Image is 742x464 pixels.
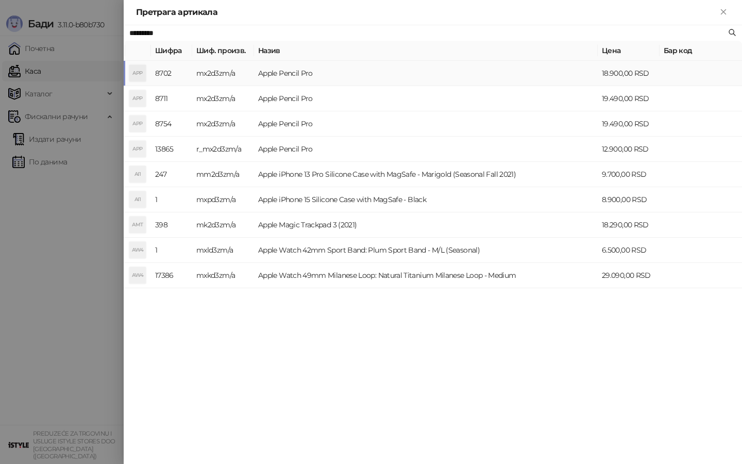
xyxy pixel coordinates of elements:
div: AI1 [129,191,146,208]
td: 247 [151,162,192,187]
td: r_mx2d3zm/a [192,137,254,162]
td: Apple Pencil Pro [254,61,598,86]
td: 398 [151,212,192,238]
td: mxpd3zm/a [192,187,254,212]
div: APP [129,141,146,157]
td: Apple Watch 42mm Sport Band: Plum Sport Band - M/L (Seasonal) [254,238,598,263]
td: Apple iPhone 15 Silicone Case with MagSafe - Black [254,187,598,212]
td: Apple Pencil Pro [254,137,598,162]
td: 19.490,00 RSD [598,86,660,111]
td: 9.700,00 RSD [598,162,660,187]
td: 13865 [151,137,192,162]
td: 8702 [151,61,192,86]
th: Бар код [660,41,742,61]
td: mx2d3zm/a [192,111,254,137]
div: APP [129,65,146,81]
td: 8711 [151,86,192,111]
td: 1 [151,187,192,212]
td: 19.490,00 RSD [598,111,660,137]
td: Apple Pencil Pro [254,86,598,111]
td: mx2d3zm/a [192,61,254,86]
td: Apple Watch 49mm Milanese Loop: Natural Titanium Milanese Loop - Medium [254,263,598,288]
div: AI1 [129,166,146,183]
div: AMT [129,217,146,233]
div: AW4 [129,267,146,284]
td: 1 [151,238,192,263]
td: 8754 [151,111,192,137]
td: mk2d3zm/a [192,212,254,238]
th: Назив [254,41,598,61]
button: Close [717,6,730,19]
td: Apple Pencil Pro [254,111,598,137]
td: 29.090,00 RSD [598,263,660,288]
td: 8.900,00 RSD [598,187,660,212]
td: Apple Magic Trackpad 3 (2021) [254,212,598,238]
td: 6.500,00 RSD [598,238,660,263]
div: APP [129,115,146,132]
td: 18.290,00 RSD [598,212,660,238]
td: 17386 [151,263,192,288]
th: Шифра [151,41,192,61]
th: Цена [598,41,660,61]
div: APP [129,90,146,107]
td: Apple iPhone 13 Pro Silicone Case with MagSafe - Marigold (Seasonal Fall 2021) [254,162,598,187]
td: 18.900,00 RSD [598,61,660,86]
td: 12.900,00 RSD [598,137,660,162]
div: AW4 [129,242,146,258]
th: Шиф. произв. [192,41,254,61]
td: mm2d3zm/a [192,162,254,187]
td: mx2d3zm/a [192,86,254,111]
div: Претрага артикала [136,6,717,19]
td: mxkd3zm/a [192,263,254,288]
td: mxld3zm/a [192,238,254,263]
